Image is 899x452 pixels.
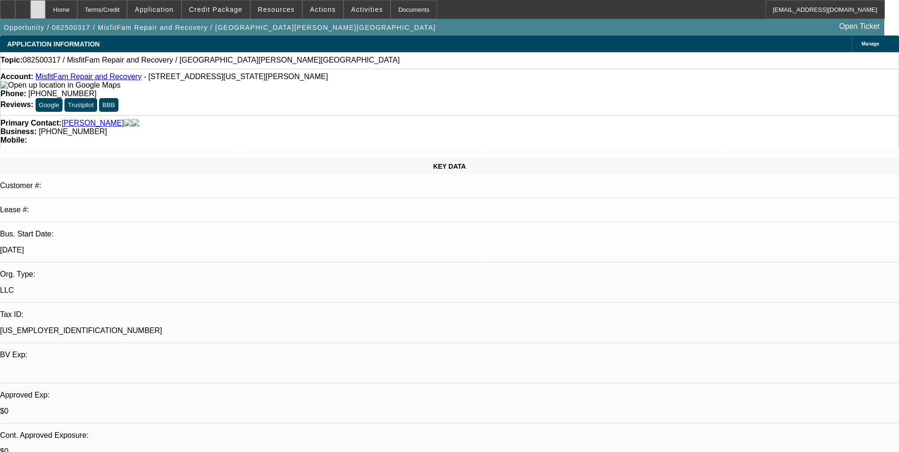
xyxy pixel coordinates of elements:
strong: Business: [0,127,36,136]
strong: Phone: [0,90,26,98]
strong: Account: [0,72,33,81]
a: [PERSON_NAME] [62,119,124,127]
span: 082500317 / MisfitFam Repair and Recovery / [GEOGRAPHIC_DATA][PERSON_NAME][GEOGRAPHIC_DATA] [23,56,400,64]
button: Actions [303,0,343,18]
span: Manage [862,41,879,46]
button: Google [36,98,63,112]
button: Trustpilot [64,98,97,112]
a: View Google Maps [0,81,120,89]
span: APPLICATION INFORMATION [7,40,100,48]
strong: Topic: [0,56,23,64]
button: Activities [344,0,390,18]
span: KEY DATA [433,163,466,170]
span: Application [135,6,173,13]
button: Credit Package [182,0,250,18]
span: [PHONE_NUMBER] [39,127,107,136]
span: Opportunity / 082500317 / MisfitFam Repair and Recovery / [GEOGRAPHIC_DATA][PERSON_NAME][GEOGRAPH... [4,24,436,31]
span: [PHONE_NUMBER] [28,90,97,98]
span: Activities [351,6,383,13]
img: facebook-icon.png [124,119,132,127]
span: Resources [258,6,295,13]
button: BBB [99,98,118,112]
span: Credit Package [189,6,243,13]
strong: Primary Contact: [0,119,62,127]
button: Application [127,0,181,18]
a: MisfitFam Repair and Recovery [36,72,142,81]
img: Open up location in Google Maps [0,81,120,90]
span: - [STREET_ADDRESS][US_STATE][PERSON_NAME] [144,72,328,81]
strong: Mobile: [0,136,27,144]
img: linkedin-icon.png [132,119,139,127]
span: Actions [310,6,336,13]
strong: Reviews: [0,100,33,108]
button: Resources [251,0,302,18]
a: Open Ticket [835,18,883,35]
